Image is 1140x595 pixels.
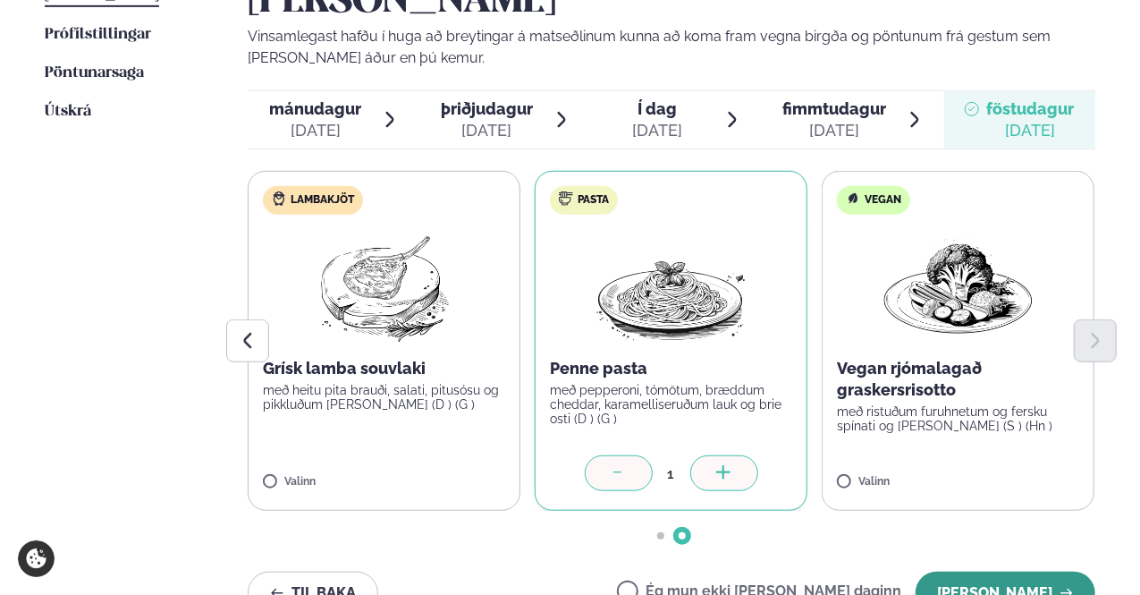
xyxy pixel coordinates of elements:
[550,383,792,426] p: með pepperoni, tómötum, bræddum cheddar, karamelliseruðum lauk og brie osti (D ) (G )
[441,99,533,118] span: þriðjudagur
[45,24,151,46] a: Prófílstillingar
[880,229,1037,344] img: Vegan.png
[632,98,682,120] span: Í dag
[263,383,505,412] p: með heitu pita brauði, salati, pitusósu og pikkluðum [PERSON_NAME] (D ) (G )
[986,120,1074,141] div: [DATE]
[263,358,505,379] p: Grísk lamba souvlaki
[45,65,144,81] span: Pöntunarsaga
[272,191,286,206] img: Lamb.svg
[679,532,686,540] span: Go to slide 2
[45,104,91,119] span: Útskrá
[291,193,354,208] span: Lambakjöt
[305,229,463,344] img: Lamb-Meat.png
[986,99,1074,118] span: föstudagur
[18,540,55,577] a: Cookie settings
[1074,319,1117,362] button: Next slide
[632,120,682,141] div: [DATE]
[45,63,144,84] a: Pöntunarsaga
[837,358,1079,401] p: Vegan rjómalagað graskersrisotto
[226,319,269,362] button: Previous slide
[782,120,886,141] div: [DATE]
[441,120,533,141] div: [DATE]
[45,101,91,123] a: Útskrá
[782,99,886,118] span: fimmtudagur
[653,463,690,484] div: 1
[837,404,1079,433] p: með ristuðum furuhnetum og fersku spínati og [PERSON_NAME] (S ) (Hn )
[269,120,361,141] div: [DATE]
[846,191,860,206] img: Vegan.svg
[248,26,1095,69] p: Vinsamlegast hafðu í huga að breytingar á matseðlinum kunna að koma fram vegna birgða og pöntunum...
[559,191,573,206] img: pasta.svg
[657,532,664,540] span: Go to slide 1
[593,229,750,344] img: Spagetti.png
[269,99,361,118] span: mánudagur
[865,193,901,208] span: Vegan
[550,358,792,379] p: Penne pasta
[578,193,609,208] span: Pasta
[45,27,151,42] span: Prófílstillingar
